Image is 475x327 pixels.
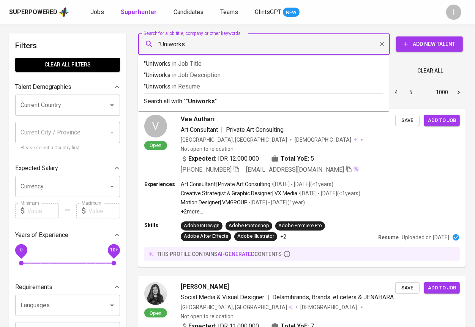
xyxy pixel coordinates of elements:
[390,86,402,98] button: Go to page 4
[424,282,460,294] button: Add to job
[9,8,57,17] div: Superpowered
[21,144,115,152] p: Please select a Country first
[107,181,117,192] button: Open
[15,58,120,72] button: Clear All filters
[377,39,387,49] button: Clear
[181,126,218,133] span: Art Consultant
[246,166,344,173] span: [EMAIL_ADDRESS][DOMAIN_NAME]
[255,8,281,16] span: GlintsGPT
[428,284,456,292] span: Add to job
[144,221,181,229] p: Skills
[21,60,114,70] span: Clear All filters
[248,199,305,206] p: • [DATE] - [DATE] ( 1 year )
[157,250,282,258] p: this profile contains contents
[184,222,219,229] div: Adobe InDesign
[144,180,181,188] p: Experiences
[181,313,234,320] p: Not open to relocation
[434,86,450,98] button: Go to page 1000
[424,115,460,126] button: Add to job
[270,180,333,188] p: • [DATE] - [DATE] ( <1 years )
[395,115,420,126] button: Save
[446,5,461,20] div: I
[280,233,286,240] p: +2
[181,115,215,124] span: Vee Authari
[15,280,120,295] div: Requirements
[90,8,104,16] span: Jobs
[181,294,264,301] span: Social Media & Visual Designer
[311,154,314,163] span: 5
[181,282,229,291] span: [PERSON_NAME]
[181,166,232,173] span: [PHONE_NUMBER]
[428,116,456,125] span: Add to job
[144,71,383,80] p: "Uniworks
[147,310,165,316] span: Open
[9,6,69,18] a: Superpoweredapp logo
[405,86,417,98] button: Go to page 5
[181,208,360,215] p: +2 more ...
[15,82,71,92] p: Talent Demographics
[417,66,443,76] span: Clear All
[419,88,431,96] div: …
[121,8,157,16] b: Superhunter
[402,234,449,241] p: Uploaded on [DATE]
[402,39,457,49] span: Add New Talent
[138,109,466,267] a: VOpenVee AuthariArt Consultant|Private Art Consulting[GEOGRAPHIC_DATA], [GEOGRAPHIC_DATA][DEMOGRA...
[283,9,300,16] span: NEW
[188,154,216,163] b: Expected:
[399,284,416,292] span: Save
[15,283,52,292] p: Requirements
[144,282,167,305] img: d711f9f7aba09024bdbb72279eae4477.jpg
[15,79,120,95] div: Talent Demographics
[181,303,293,311] div: [GEOGRAPHIC_DATA], [GEOGRAPHIC_DATA]
[272,294,394,301] span: Delamibrands, Brands: et cetera & JENAHARA
[295,136,352,144] span: [DEMOGRAPHIC_DATA]
[267,293,269,302] span: |
[15,227,120,243] div: Years of Experience
[395,282,420,294] button: Save
[15,161,120,176] div: Expected Salary
[226,126,284,133] span: Private Art Consulting
[220,8,238,16] span: Teams
[453,86,465,98] button: Go to next page
[278,222,322,229] div: Adobe Premiere Pro
[15,164,58,173] p: Expected Salary
[181,145,234,153] p: Not open to relocation
[90,8,106,17] a: Jobs
[184,233,228,240] div: Adobe After Effects
[229,222,269,229] div: Adobe Photoshop
[107,100,117,111] button: Open
[121,8,158,17] a: Superhunter
[20,248,22,253] span: 0
[27,203,59,218] input: Value
[331,86,466,98] nav: pagination navigation
[181,154,259,163] div: IDR 12.000.000
[399,116,416,125] span: Save
[300,303,358,311] span: [DEMOGRAPHIC_DATA]
[181,190,297,197] p: Creative Strategist & Graphic Designer | VX Media
[144,115,167,137] div: V
[174,8,205,17] a: Candidates
[59,6,69,18] img: app logo
[144,97,383,106] p: Search all with " "
[172,71,221,79] span: in Job Description
[88,203,120,218] input: Value
[181,136,287,144] div: [GEOGRAPHIC_DATA], [GEOGRAPHIC_DATA]
[181,180,270,188] p: Art Consultant | Private Art Consulting
[281,154,309,163] b: Total YoE:
[181,199,248,206] p: Motion Designer | VMGROUP
[378,234,399,241] p: Resume
[15,39,120,52] h6: Filters
[220,8,240,17] a: Teams
[221,125,223,134] span: |
[396,36,463,52] button: Add New Talent
[174,8,204,16] span: Candidates
[147,142,165,148] span: Open
[353,166,359,172] img: magic_wand.svg
[172,83,200,90] span: in Resume
[218,251,254,257] span: AI-generated
[297,190,360,197] p: • [DATE] - [DATE] ( <1 years )
[144,59,383,68] p: "Uniworks
[144,82,383,91] p: "Uniworks
[107,300,117,311] button: Open
[255,8,300,17] a: GlintsGPT NEW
